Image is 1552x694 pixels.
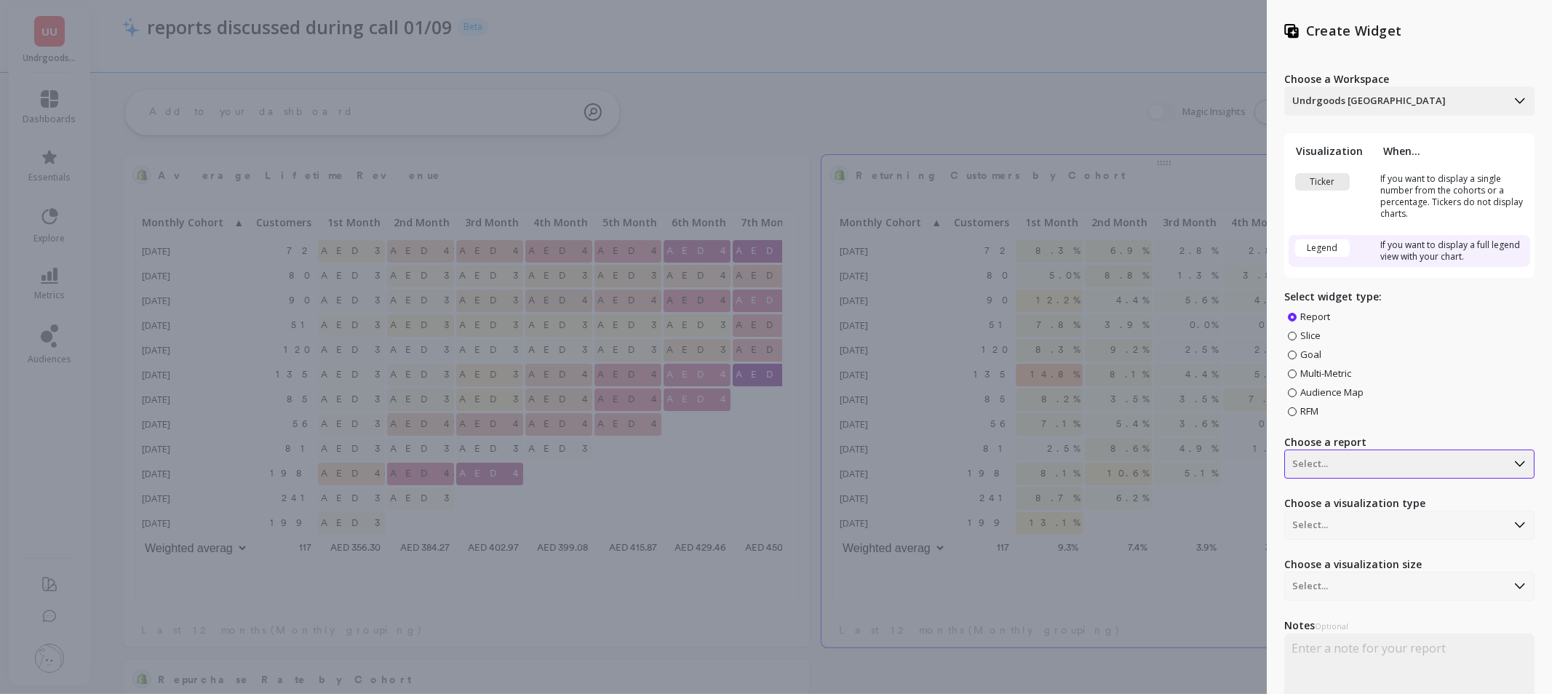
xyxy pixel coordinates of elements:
[1284,618,1535,634] label: Notes
[1306,22,1401,40] p: Create Widget
[1300,329,1321,342] span: Slice
[1376,235,1530,267] td: If you want to display a full legend view with your chart.
[1300,386,1364,399] span: Audience Map
[1289,144,1376,158] th: Visualization
[1300,310,1330,323] span: Report
[1284,290,1535,304] p: Select widget type:
[1295,173,1350,191] div: Ticker
[1376,169,1530,224] td: If you want to display a single number from the cohorts or a percentage. Tickers do not display c...
[1284,435,1535,450] label: Choose a report
[1284,557,1535,572] label: Choose a visualization size
[1300,367,1351,380] span: Multi-Metric
[1284,72,1535,87] label: Choose a Workspace
[1284,496,1535,511] label: Choose a visualization type
[1295,239,1350,257] div: Legend
[1300,348,1321,361] span: Goal
[1300,404,1318,418] span: RFM
[1376,144,1530,158] th: When...
[1315,621,1348,631] span: Optional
